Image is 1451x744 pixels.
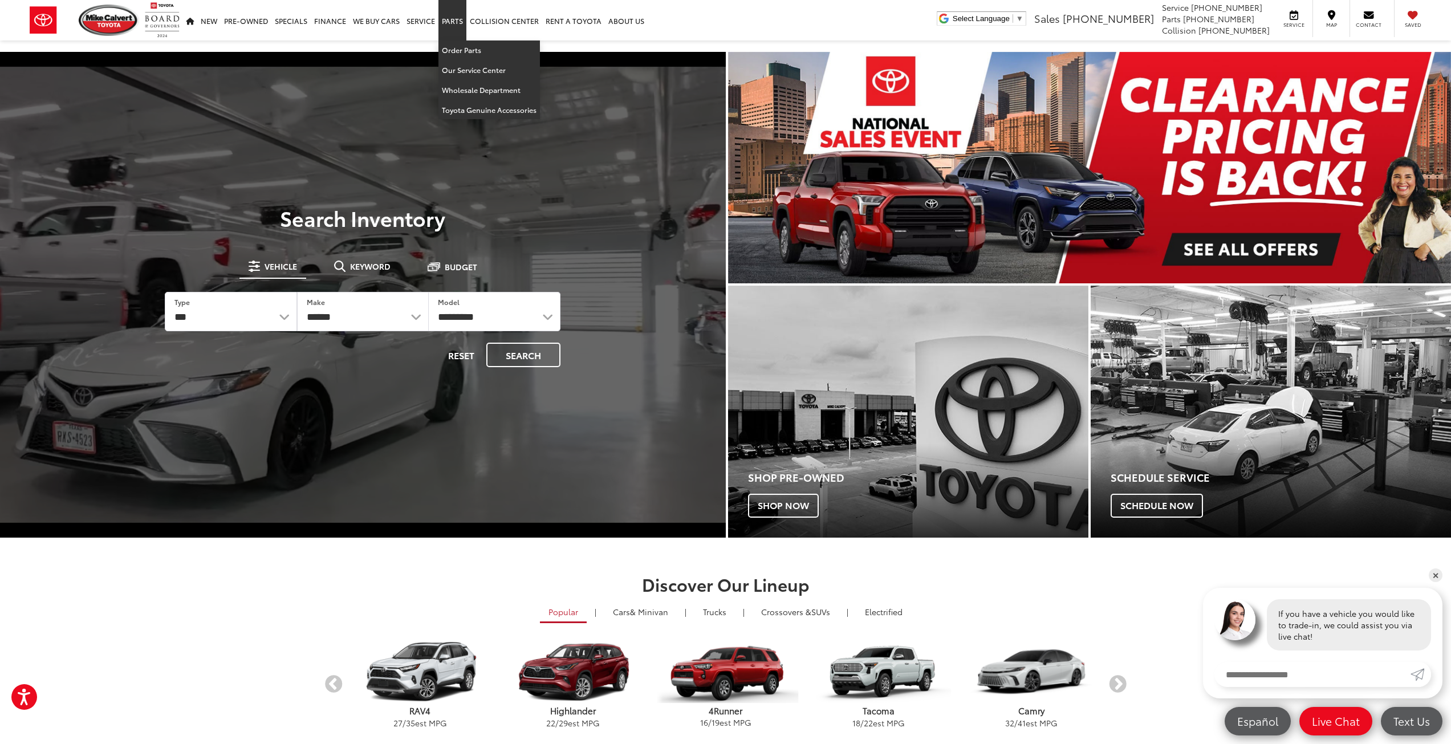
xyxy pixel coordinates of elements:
span: 22 [864,717,873,729]
a: Live Chat [1299,707,1372,735]
span: 18 [852,717,860,729]
img: Toyota Tacoma [806,641,951,703]
p: Highlander [497,705,649,717]
a: Español [1225,707,1291,735]
span: 41 [1018,717,1026,729]
a: Order Parts: Opens in a new tab [438,40,540,60]
span: Budget [445,263,477,271]
span: Español [1231,714,1284,728]
span: 27 [393,717,403,729]
a: Trucks [694,602,735,621]
p: Camry [955,705,1108,717]
span: Sales [1034,11,1060,26]
a: Our Service Center [438,60,540,80]
p: Tacoma [802,705,955,717]
span: Saved [1400,21,1425,29]
li: | [682,606,689,617]
img: Toyota RAV4 [347,641,493,703]
span: Live Chat [1306,714,1365,728]
button: Previous [324,674,344,694]
li: | [740,606,747,617]
img: Toyota Camry [958,641,1104,703]
a: Schedule Service Schedule Now [1091,286,1451,538]
button: Next [1108,674,1128,694]
span: Text Us [1388,714,1436,728]
a: Select Language​ [953,14,1023,23]
p: / est MPG [955,717,1108,729]
span: Parts [1162,13,1181,25]
span: 19 [712,717,720,728]
span: Crossovers & [761,606,811,617]
span: Shop Now [748,494,819,518]
img: Toyota 4Runner [653,641,798,703]
a: Shop Pre-Owned Shop Now [728,286,1088,538]
span: 35 [406,717,415,729]
a: Popular [540,602,587,623]
span: 22 [546,717,555,729]
img: Mike Calvert Toyota [79,5,139,36]
p: / est MPG [344,717,497,729]
span: Service [1281,21,1307,29]
span: Keyword [350,262,391,270]
div: If you have a vehicle you would like to trade-in, we could assist you via live chat! [1267,599,1431,651]
li: | [592,606,599,617]
img: Agent profile photo [1214,599,1255,640]
span: Select Language [953,14,1010,23]
span: [PHONE_NUMBER] [1063,11,1154,26]
h4: Shop Pre-Owned [748,472,1088,483]
p: 4Runner [649,705,802,717]
span: Collision [1162,25,1196,36]
span: [PHONE_NUMBER] [1183,13,1254,25]
a: Wholesale Department [438,80,540,100]
p: RAV4 [344,705,497,717]
span: [PHONE_NUMBER] [1191,2,1262,13]
label: Make [307,297,325,307]
input: Enter your message [1214,662,1411,687]
img: Toyota Highlander [500,641,645,703]
span: Service [1162,2,1189,13]
span: 16 [700,717,708,728]
a: Cars [604,602,677,621]
span: Schedule Now [1111,494,1203,518]
h3: Search Inventory [48,206,678,229]
span: & Minivan [630,606,668,617]
span: [PHONE_NUMBER] [1198,25,1270,36]
a: Submit [1411,662,1431,687]
aside: carousel [324,631,1128,738]
a: Electrified [856,602,911,621]
span: Contact [1356,21,1381,29]
div: Toyota [728,286,1088,538]
label: Model [438,297,460,307]
span: Map [1319,21,1344,29]
p: / est MPG [802,717,955,729]
label: Type [174,297,190,307]
h2: Discover Our Lineup [324,575,1128,593]
span: Vehicle [265,262,297,270]
p: / est MPG [649,717,802,728]
a: Toyota Genuine Accessories [438,100,540,120]
span: 29 [559,717,568,729]
button: Search [486,343,560,367]
li: | [844,606,851,617]
span: 32 [1005,717,1014,729]
a: SUVs [753,602,839,621]
span: ▼ [1016,14,1023,23]
h4: Schedule Service [1111,472,1451,483]
div: Toyota [1091,286,1451,538]
button: Reset [438,343,484,367]
a: Text Us [1381,707,1442,735]
p: / est MPG [497,717,649,729]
